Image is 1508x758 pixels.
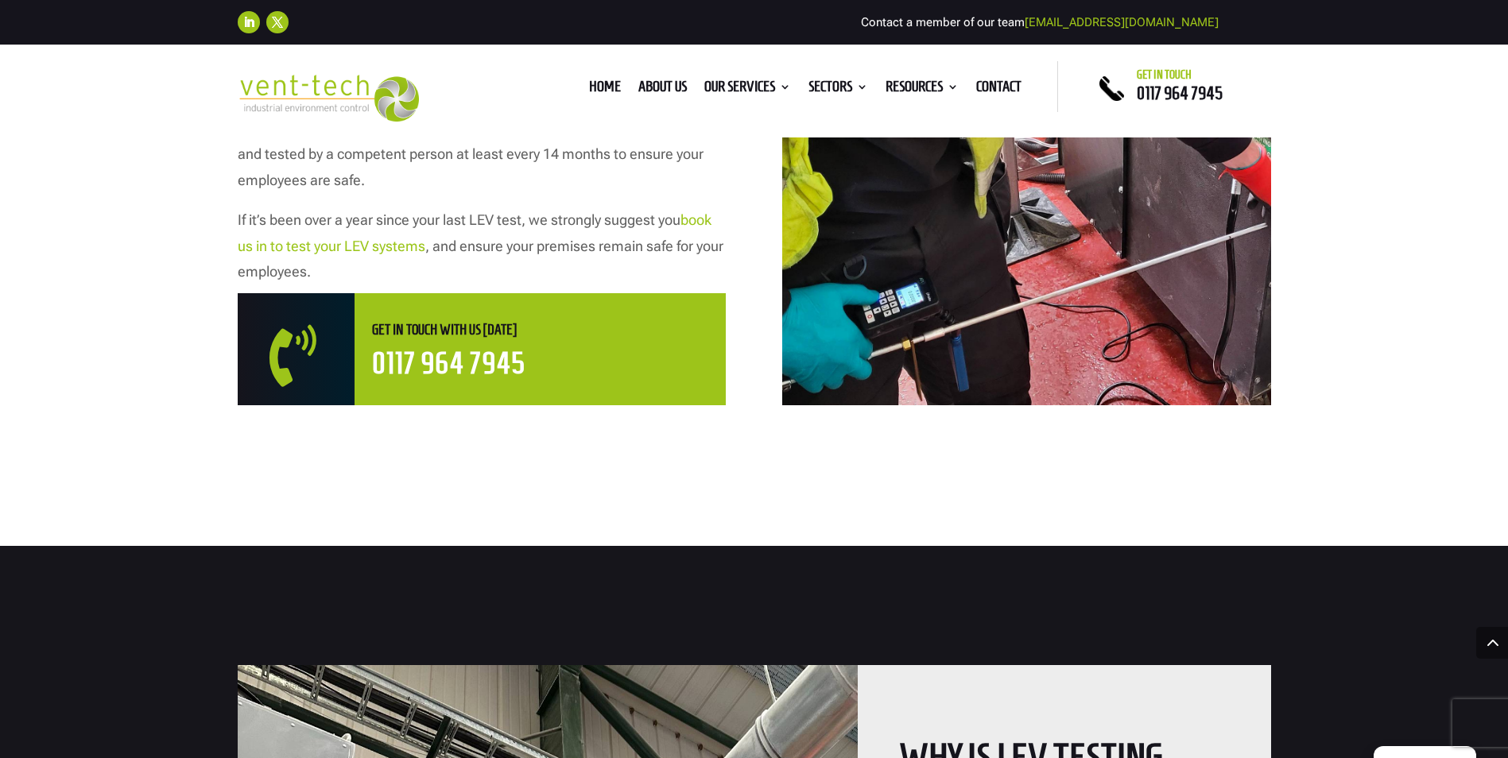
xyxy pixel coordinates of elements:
[238,11,260,33] a: Follow on LinkedIn
[372,322,517,338] span: Get in touch with us [DATE]
[266,11,289,33] a: Follow on X
[1137,83,1223,102] a: 0117 964 7945
[861,15,1219,29] span: Contact a member of our team
[638,81,687,99] a: About us
[1137,68,1192,81] span: Get in touch
[372,347,525,380] a: 0117 964 7945
[589,81,621,99] a: Home
[886,81,959,99] a: Resources
[269,325,360,387] span: 
[704,81,791,99] a: Our Services
[238,207,726,284] p: If it’s been over a year since your last LEV test, we strongly suggest you , and ensure your prem...
[808,81,868,99] a: Sectors
[1025,15,1219,29] a: [EMAIL_ADDRESS][DOMAIN_NAME]
[976,81,1021,99] a: Contact
[238,211,711,253] a: book us in to test your LEV systems
[238,75,420,122] img: 2023-09-27T08_35_16.549ZVENT-TECH---Clear-background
